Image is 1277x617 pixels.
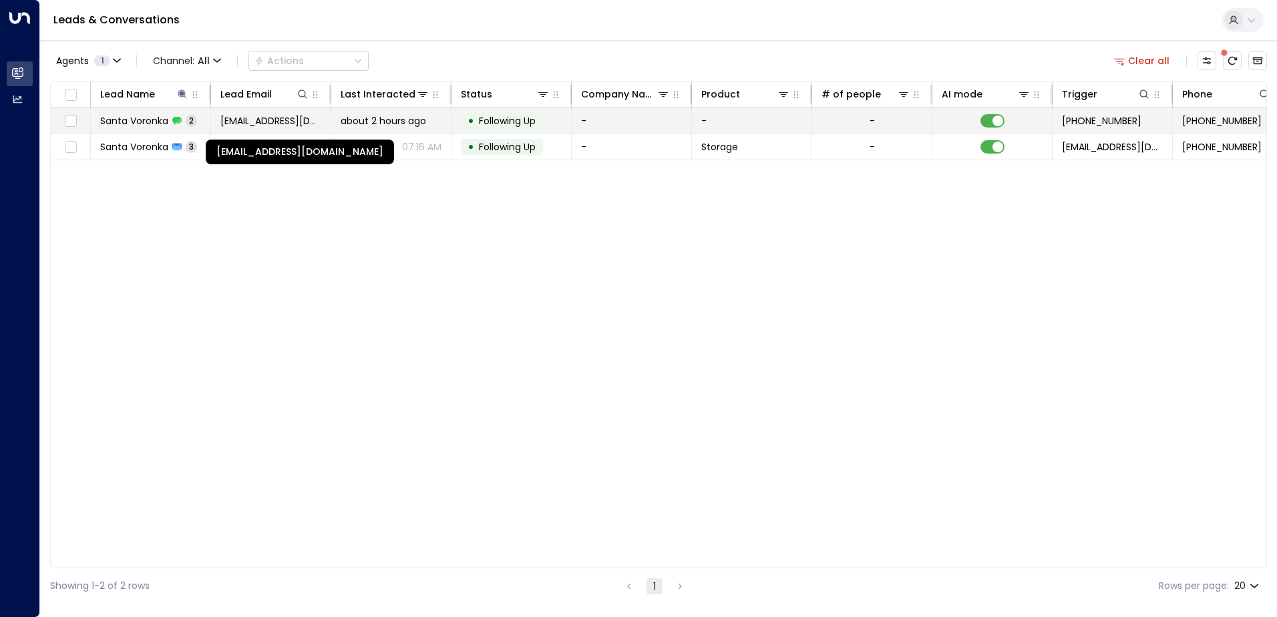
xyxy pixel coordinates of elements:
[479,140,536,154] span: Following Up
[220,86,309,102] div: Lead Email
[572,108,692,134] td: -
[341,86,429,102] div: Last Interacted
[248,51,369,71] button: Actions
[1182,86,1271,102] div: Phone
[1248,51,1267,70] button: Archived Leads
[248,51,369,71] div: Button group with a nested menu
[1223,51,1242,70] span: There are new threads available. Refresh the grid to view the latest updates.
[198,55,210,66] span: All
[100,140,168,154] span: Santa Voronka
[701,86,740,102] div: Product
[822,86,881,102] div: # of people
[1159,579,1229,593] label: Rows per page:
[341,86,415,102] div: Last Interacted
[1062,86,1151,102] div: Trigger
[1182,114,1262,128] span: +447894083062
[461,86,550,102] div: Status
[572,134,692,160] td: -
[1062,140,1163,154] span: leads@space-station.co.uk
[148,51,226,70] span: Channel:
[100,114,168,128] span: Santa Voronka
[942,86,1031,102] div: AI mode
[186,141,197,152] span: 3
[62,139,79,156] span: Toggle select row
[468,110,474,132] div: •
[1198,51,1216,70] button: Customize
[479,114,536,128] span: Following Up
[53,12,180,27] a: Leads & Conversations
[1182,140,1262,154] span: +447894083062
[186,115,197,126] span: 2
[1234,576,1262,596] div: 20
[206,140,394,164] div: [EMAIL_ADDRESS][DOMAIN_NAME]
[1062,114,1141,128] span: +447894083062
[220,86,272,102] div: Lead Email
[94,55,110,66] span: 1
[50,51,126,70] button: Agents1
[461,86,492,102] div: Status
[870,114,875,128] div: -
[870,140,875,154] div: -
[254,55,304,67] div: Actions
[62,87,79,104] span: Toggle select all
[692,108,812,134] td: -
[148,51,226,70] button: Channel:All
[1109,51,1175,70] button: Clear all
[62,113,79,130] span: Toggle select row
[1182,86,1212,102] div: Phone
[50,579,150,593] div: Showing 1-2 of 2 rows
[220,114,321,128] span: santa.iriss@gmail.com
[701,140,738,154] span: Storage
[402,140,441,154] p: 07:16 AM
[942,86,982,102] div: AI mode
[581,86,670,102] div: Company Name
[100,86,155,102] div: Lead Name
[701,86,790,102] div: Product
[341,114,426,128] span: about 2 hours ago
[468,136,474,158] div: •
[822,86,910,102] div: # of people
[647,578,663,594] button: page 1
[100,86,189,102] div: Lead Name
[1062,86,1097,102] div: Trigger
[620,578,689,594] nav: pagination navigation
[581,86,657,102] div: Company Name
[56,56,89,65] span: Agents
